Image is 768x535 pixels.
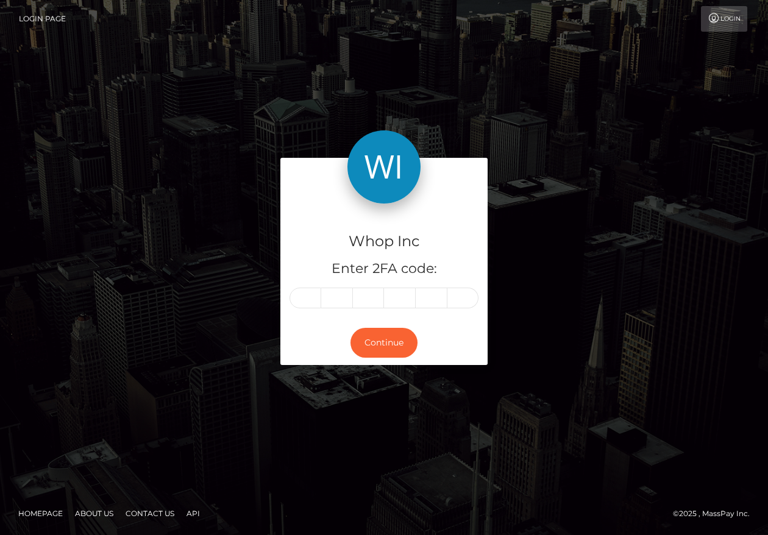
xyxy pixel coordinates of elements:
[121,504,179,523] a: Contact Us
[290,260,478,278] h5: Enter 2FA code:
[290,231,478,252] h4: Whop Inc
[70,504,118,523] a: About Us
[347,130,421,204] img: Whop Inc
[182,504,205,523] a: API
[701,6,747,32] a: Login
[350,328,418,358] button: Continue
[673,507,759,520] div: © 2025 , MassPay Inc.
[13,504,68,523] a: Homepage
[19,6,66,32] a: Login Page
